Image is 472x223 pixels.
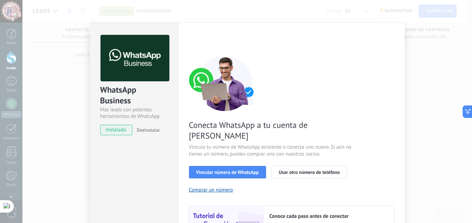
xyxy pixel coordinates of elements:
button: Comprar un número [189,187,233,193]
button: Vincular número de WhatsApp [189,166,266,178]
span: Desinstalar [137,127,160,133]
span: Usar otro número de teléfono [279,170,340,175]
span: instalado [101,125,132,135]
img: logo_main.png [101,35,169,82]
div: WhatsApp Business [100,84,168,106]
span: Vincular número de WhatsApp [196,170,259,175]
button: Usar otro número de teléfono [272,166,347,178]
button: Desinstalar [134,125,160,135]
div: Más leads con potentes herramientas de WhatsApp [100,106,168,120]
img: connect number [189,56,262,111]
h2: Conoce cada paso antes de conectar [270,213,387,220]
span: Vincula tu número de WhatsApp existente o conecta uno nuevo. Si aún no tienes un número, puedes c... [189,144,353,158]
span: Conecta WhatsApp a tu cuenta de [PERSON_NAME] [189,120,353,141]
